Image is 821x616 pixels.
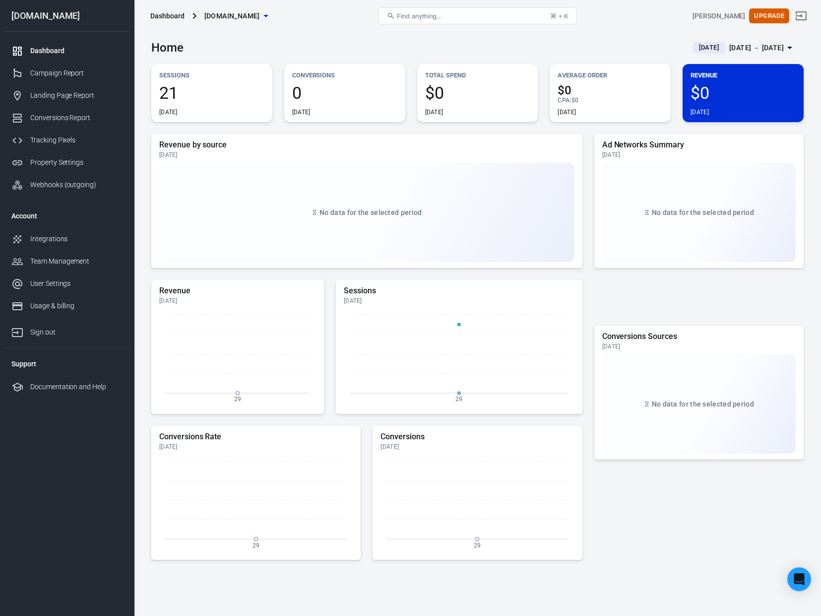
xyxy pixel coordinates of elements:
a: Usage & billing [3,295,130,317]
span: 0 [292,84,397,101]
p: Average Order [558,70,663,80]
div: [DATE] [292,108,311,116]
button: [DOMAIN_NAME] [200,7,272,25]
a: Sign out [789,4,813,28]
p: Revenue [691,70,796,80]
button: [DATE][DATE] － [DATE] [685,40,804,56]
tspan: 29 [455,396,462,403]
a: Conversions Report [3,107,130,129]
h5: Revenue [159,286,316,296]
div: ⌘ + K [550,12,568,20]
div: Webhooks (outgoing) [30,180,123,190]
h5: Conversions Rate [159,432,353,442]
a: User Settings [3,273,130,295]
tspan: 29 [474,542,481,548]
div: [DATE] [558,108,576,116]
div: [DATE] [602,342,796,350]
span: [DATE] [695,43,723,53]
div: Dashboard [150,11,185,21]
tspan: 29 [234,396,241,403]
div: [DATE] [380,443,574,451]
div: Dashboard [30,46,123,56]
div: Tracking Pixels [30,135,123,145]
button: Upgrade [749,8,789,24]
span: CPA : [558,97,571,104]
span: 21 [159,84,264,101]
div: Usage & billing [30,301,123,311]
span: Find anything... [397,12,442,20]
div: Property Settings [30,157,123,168]
div: Documentation and Help [30,382,123,392]
a: Dashboard [3,40,130,62]
div: Landing Page Report [30,90,123,101]
p: Conversions [292,70,397,80]
div: Account id: zGEds4yc [693,11,745,21]
p: Total Spend [425,70,530,80]
div: [DATE] [602,151,796,159]
span: $0 [425,84,530,101]
a: Webhooks (outgoing) [3,174,130,196]
a: Sign out [3,317,130,343]
li: Account [3,204,130,228]
h5: Conversions [380,432,574,442]
span: roselandspinalnj.com [204,10,260,22]
div: [DATE] [691,108,709,116]
div: Conversions Report [30,113,123,123]
span: $0 [691,84,796,101]
div: Sign out [30,327,123,338]
h5: Sessions [344,286,574,296]
h5: Conversions Sources [602,332,796,342]
tspan: 29 [253,542,259,548]
div: [DATE] [344,297,574,305]
div: [DATE] [159,108,178,116]
div: [DATE] － [DATE] [729,42,784,54]
div: [DOMAIN_NAME] [3,11,130,20]
span: No data for the selected period [652,208,754,216]
div: [DATE] [159,297,316,305]
h3: Home [151,41,184,55]
a: Property Settings [3,151,130,174]
h5: Ad Networks Summary [602,140,796,150]
button: Find anything...⌘ + K [379,7,577,24]
h5: Revenue by source [159,140,574,150]
div: Open Intercom Messenger [787,567,811,591]
span: No data for the selected period [319,208,422,216]
li: Support [3,352,130,376]
p: Sessions [159,70,264,80]
span: $0 [558,84,663,96]
a: Team Management [3,250,130,273]
div: [DATE] [159,443,353,451]
div: [DATE] [425,108,443,116]
a: Tracking Pixels [3,129,130,151]
div: User Settings [30,278,123,289]
div: Integrations [30,234,123,244]
span: No data for the selected period [652,400,754,408]
a: Landing Page Report [3,84,130,107]
div: Team Management [30,256,123,267]
a: Integrations [3,228,130,250]
div: Campaign Report [30,68,123,78]
span: $0 [571,97,578,104]
a: Campaign Report [3,62,130,84]
div: [DATE] [159,151,574,159]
